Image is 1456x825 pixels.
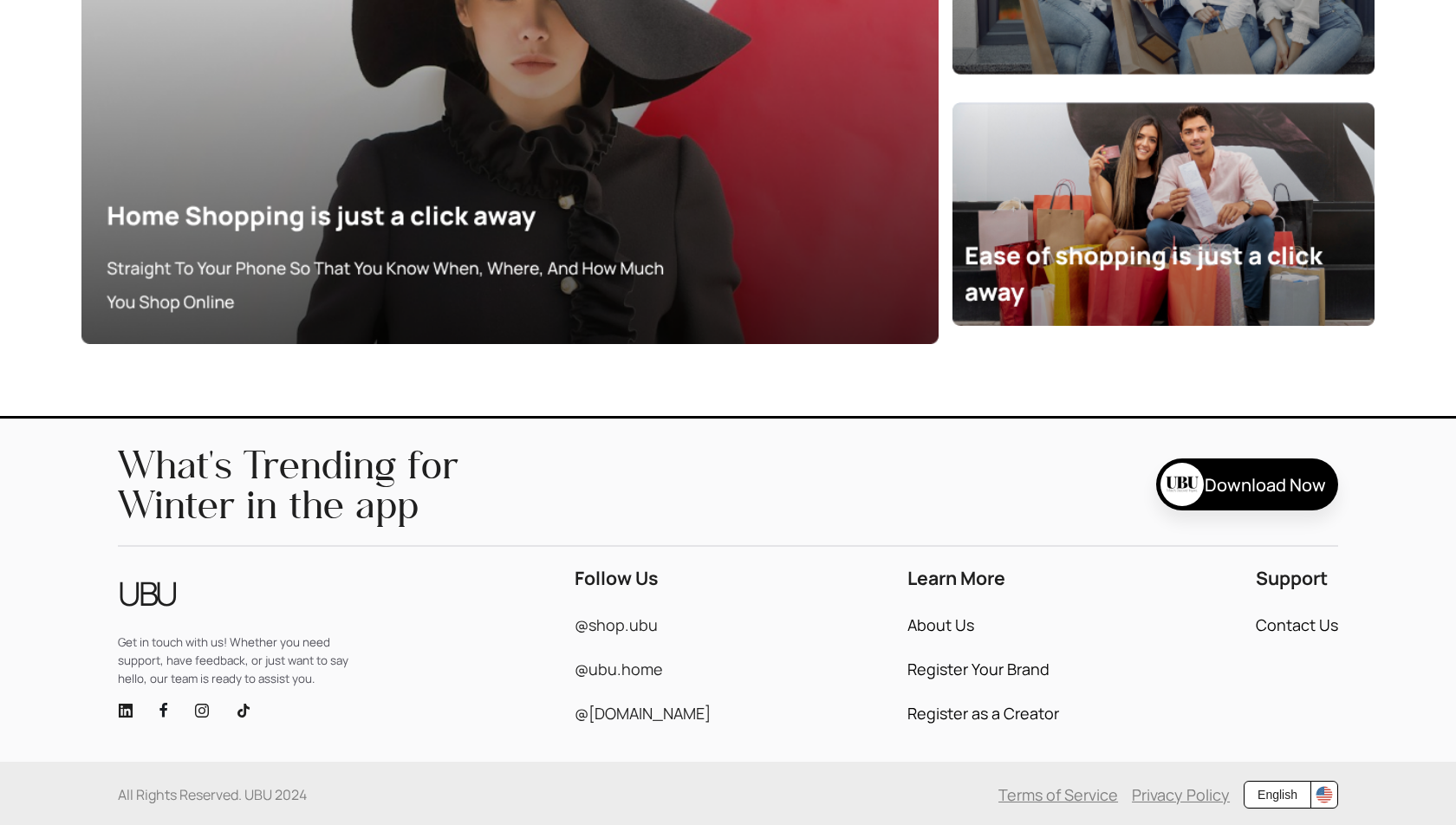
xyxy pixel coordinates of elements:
img: blog-image3-Dvm-VHXL.png [952,102,1375,326]
img: KCP9hNw1sZAAAAAElFTkSuQmCC [1316,786,1333,803]
span: All Rights Reserved. UBU 2024 [118,787,307,803]
span: @ubu.home [575,659,663,679]
span: Download Now [1205,473,1326,497]
span: UBU [118,568,176,620]
a: Privacy Policy [1132,787,1230,803]
a: tik-tok [236,702,251,720]
span: @shop.ubu [575,614,658,635]
span: Support [1256,568,1328,589]
span: Follow Us [575,568,659,589]
span: @[DOMAIN_NAME] [575,703,711,724]
a: Terms of Service [998,787,1118,803]
a: Register as a Creator [907,705,1059,722]
span: instagram [194,703,210,718]
button: English [1244,781,1311,809]
span: Learn More [907,568,1005,589]
span: tik-tok [236,703,251,718]
a: linkedin [118,702,133,720]
span: What's Trending for Winter in the app [118,445,551,525]
a: @[DOMAIN_NAME] [575,705,711,722]
span: English [1258,785,1297,804]
a: @shop.ubu [575,617,658,633]
a: Contact Us [1256,617,1338,633]
span: linkedin [118,703,133,718]
a: Register Your Brand [907,661,1050,678]
img: fb-logo [159,702,168,718]
a: instagram [194,702,210,720]
a: @ubu.home [575,661,663,678]
a: About Us [907,617,974,633]
img: store [1160,463,1204,506]
span: Get in touch with us! Whether you need support, have feedback, or just want to say hello, our tea... [118,633,378,688]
